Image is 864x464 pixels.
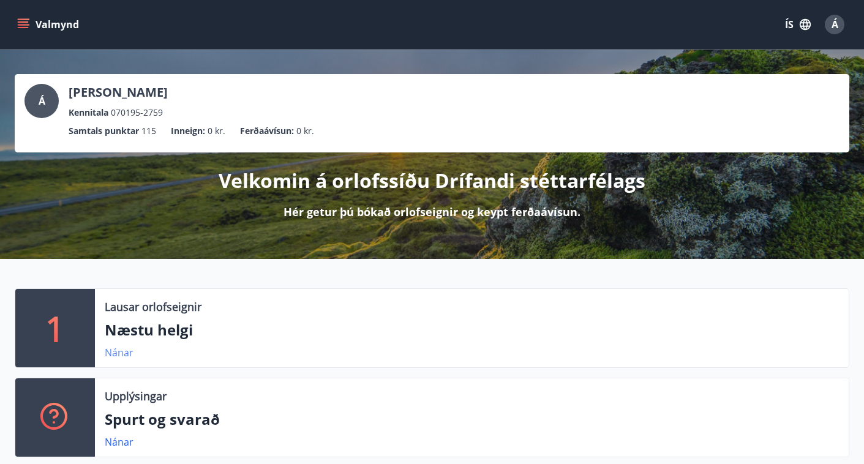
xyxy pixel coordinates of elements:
span: 0 kr. [208,124,225,138]
p: Samtals punktar [69,124,139,138]
span: 115 [141,124,156,138]
p: Lausar orlofseignir [105,299,201,315]
p: Kennitala [69,106,108,119]
span: 070195-2759 [111,106,163,119]
a: Nánar [105,346,133,359]
button: Á [820,10,849,39]
span: 0 kr. [296,124,314,138]
button: menu [15,13,84,36]
p: Ferðaávísun : [240,124,294,138]
a: Nánar [105,435,133,449]
span: Á [39,94,45,108]
p: Spurt og svarað [105,409,839,430]
p: Velkomin á orlofssíðu Drífandi stéttarfélags [219,167,645,194]
button: ÍS [778,13,817,36]
p: Næstu helgi [105,320,839,340]
p: [PERSON_NAME] [69,84,168,101]
p: Upplýsingar [105,388,167,404]
p: Inneign : [171,124,205,138]
span: Á [832,18,838,31]
p: Hér getur þú bókað orlofseignir og keypt ferðaávísun. [284,204,580,220]
p: 1 [45,305,65,351]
